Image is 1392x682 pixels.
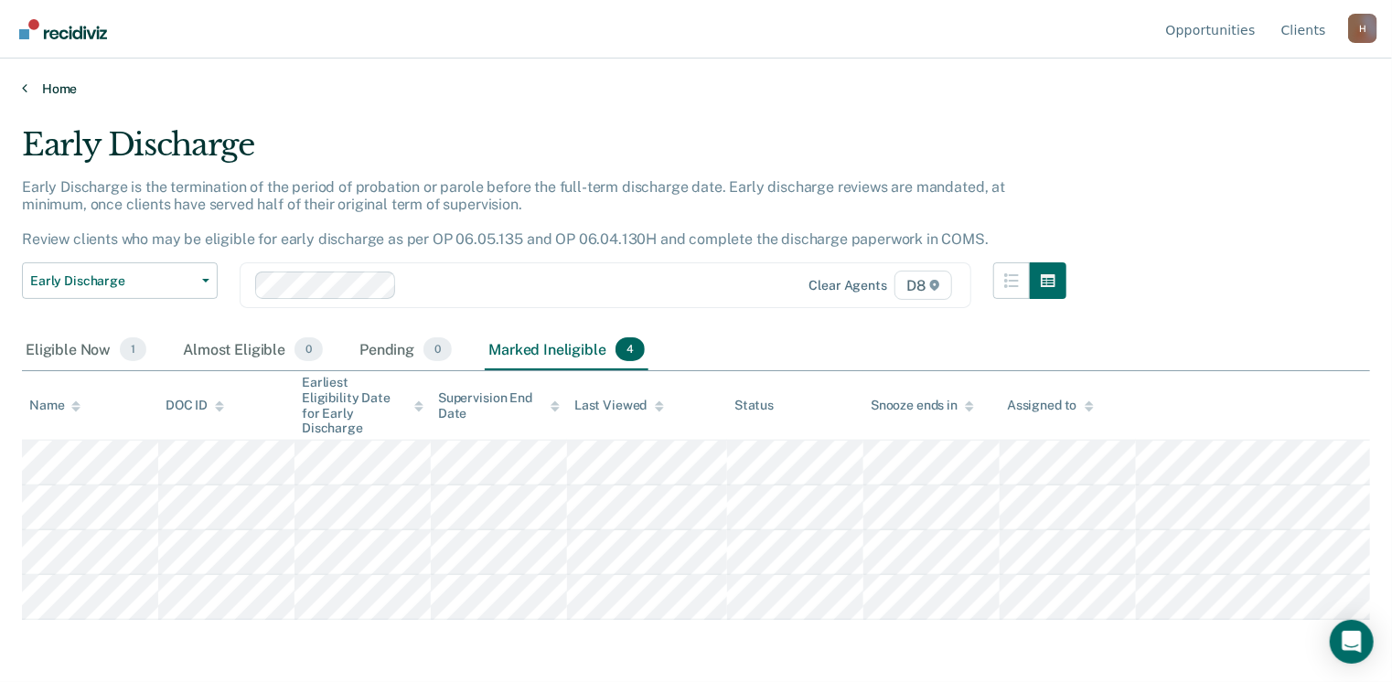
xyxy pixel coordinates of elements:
[1330,620,1374,664] div: Open Intercom Messenger
[19,19,107,39] img: Recidiviz
[22,178,1005,249] p: Early Discharge is the termination of the period of probation or parole before the full-term disc...
[179,330,327,370] div: Almost Eligible0
[616,337,645,361] span: 4
[574,398,663,413] div: Last Viewed
[438,390,560,421] div: Supervision End Date
[166,398,224,413] div: DOC ID
[1348,14,1377,43] div: H
[1007,398,1093,413] div: Assigned to
[22,80,1370,97] a: Home
[734,398,774,413] div: Status
[22,126,1066,178] div: Early Discharge
[294,337,323,361] span: 0
[809,278,887,293] div: Clear agents
[1348,14,1377,43] button: Profile dropdown button
[894,271,952,300] span: D8
[30,273,195,289] span: Early Discharge
[22,330,150,370] div: Eligible Now1
[120,337,146,361] span: 1
[356,330,455,370] div: Pending0
[22,262,218,299] button: Early Discharge
[29,398,80,413] div: Name
[423,337,452,361] span: 0
[485,330,648,370] div: Marked Ineligible4
[871,398,974,413] div: Snooze ends in
[302,375,423,436] div: Earliest Eligibility Date for Early Discharge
